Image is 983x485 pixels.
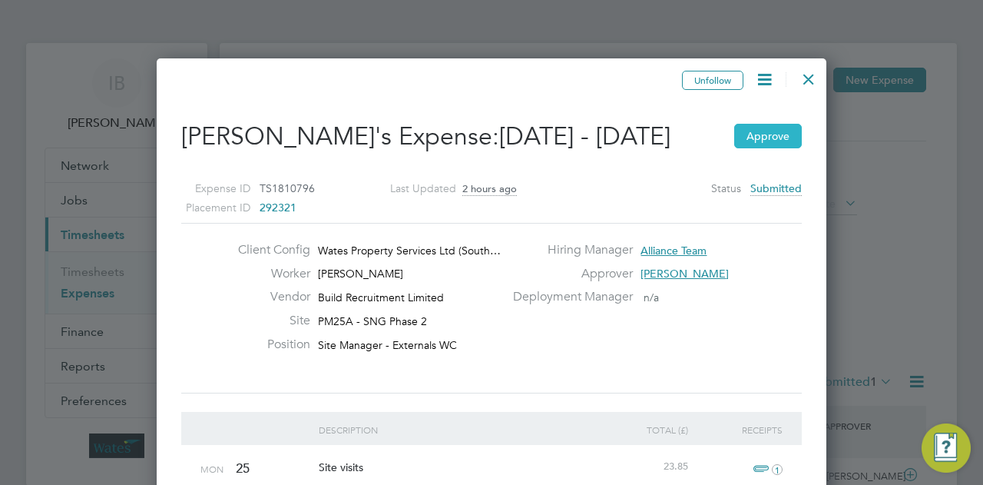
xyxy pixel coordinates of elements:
label: Hiring Manager [504,242,633,258]
span: 2 hours ago [462,182,517,196]
label: Position [226,337,310,353]
span: Site visits [319,460,363,474]
button: Approve [734,124,802,148]
label: Expense ID [162,179,250,198]
div: Receipts [692,412,786,447]
label: Worker [226,266,310,282]
span: [DATE] - [DATE] [499,121,670,151]
label: Status [711,179,741,198]
label: Deployment Manager [504,289,633,305]
label: Last Updated [368,179,456,198]
span: Build Recruitment Limited [318,291,444,304]
button: Engage Resource Center [922,424,971,473]
span: PM25A - SNG Phase 2 [318,314,427,328]
button: Unfollow [682,71,743,91]
div: Description [315,412,598,447]
span: [PERSON_NAME] [640,267,729,281]
h2: [PERSON_NAME]'s Expense: [181,121,802,153]
span: Mon [200,463,223,475]
span: n/a [644,291,659,304]
span: Alliance Team [640,244,707,257]
i: 1 [772,464,783,475]
span: Site Manager - Externals WC [318,338,457,352]
label: Vendor [226,289,310,305]
span: 292321 [260,201,296,214]
span: 25 [236,460,250,477]
label: Placement ID [162,198,250,218]
span: Wates Property Services Ltd (South… [318,244,501,257]
div: Total (£) [597,412,692,447]
span: Submitted [750,181,802,196]
span: 23.85 [664,460,688,473]
span: TS1810796 [260,181,315,195]
span: [PERSON_NAME] [318,267,403,281]
label: Client Config [226,242,310,258]
label: Site [226,313,310,329]
label: Approver [504,266,633,282]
